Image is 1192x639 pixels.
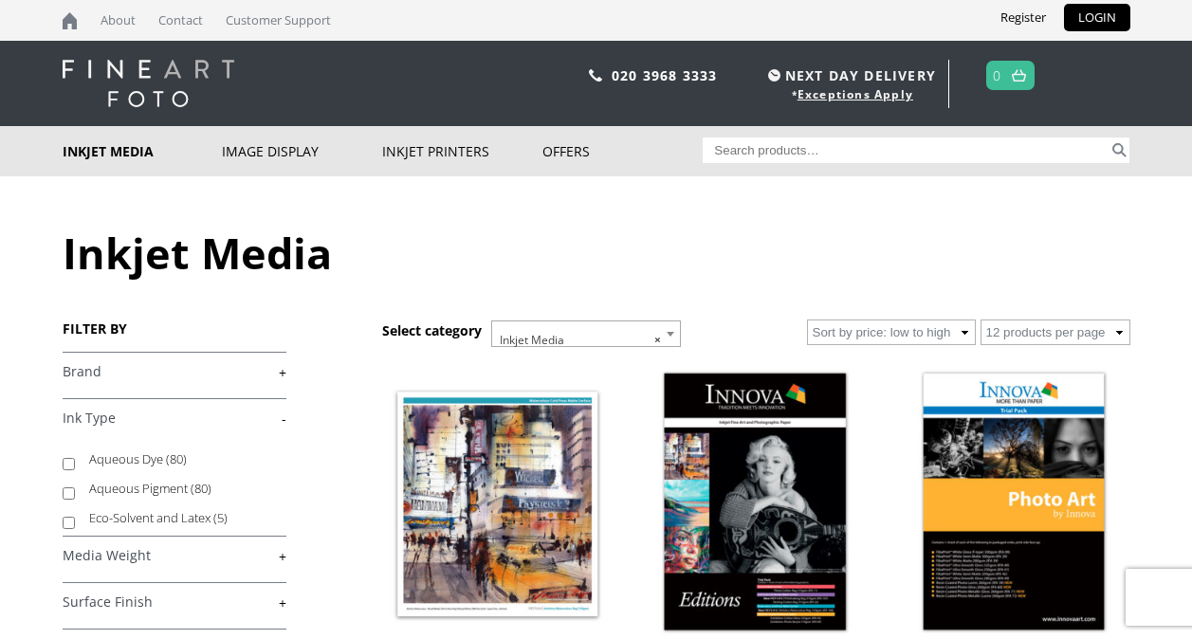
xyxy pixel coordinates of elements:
[807,319,976,345] select: Shop order
[63,363,286,381] a: +
[542,126,703,176] a: Offers
[63,547,286,565] a: +
[993,62,1001,89] a: 0
[986,4,1060,31] a: Register
[63,410,286,428] a: -
[382,126,542,176] a: Inkjet Printers
[89,474,268,503] label: Aqueous Pigment
[166,450,187,467] span: (80)
[63,319,286,338] h3: FILTER BY
[492,321,680,359] span: Inkjet Media
[612,66,718,84] a: 020 3968 3333
[191,480,211,497] span: (80)
[1012,69,1026,82] img: basket.svg
[654,327,661,354] span: ×
[589,69,602,82] img: phone.svg
[89,445,268,474] label: Aqueous Dye
[703,137,1109,163] input: Search products…
[1109,137,1130,163] button: Search
[1064,4,1130,31] a: LOGIN
[63,224,1130,282] h1: Inkjet Media
[63,398,286,436] h4: Ink Type
[798,86,913,102] a: Exceptions Apply
[63,126,223,176] a: Inkjet Media
[63,536,286,574] h4: Media Weight
[63,352,286,390] h4: Brand
[382,321,482,339] h3: Select category
[763,64,936,86] span: NEXT DAY DELIVERY
[213,509,228,526] span: (5)
[768,69,780,82] img: time.svg
[491,320,681,347] span: Inkjet Media
[63,60,234,107] img: logo-white.svg
[222,126,382,176] a: Image Display
[63,593,286,612] a: +
[63,582,286,620] h4: Surface Finish
[89,503,268,533] label: Eco-Solvent and Latex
